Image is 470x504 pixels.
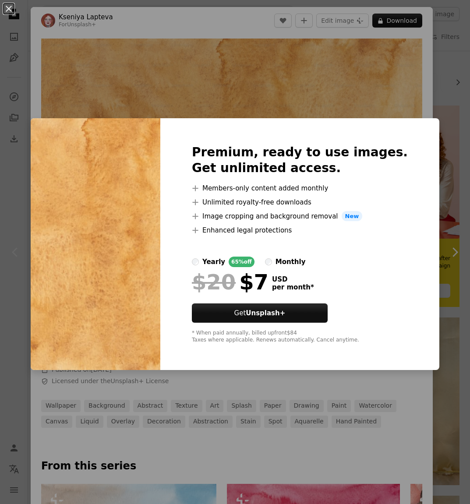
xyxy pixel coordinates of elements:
[192,183,408,194] li: Members-only content added monthly
[192,225,408,236] li: Enhanced legal protections
[192,258,199,265] input: yearly65%off
[202,257,225,267] div: yearly
[192,330,408,344] div: * When paid annually, billed upfront $84 Taxes where applicable. Renews automatically. Cancel any...
[192,271,269,293] div: $7
[342,211,363,222] span: New
[192,145,408,176] h2: Premium, ready to use images. Get unlimited access.
[272,275,314,283] span: USD
[265,258,272,265] input: monthly
[192,211,408,222] li: Image cropping and background removal
[31,118,160,370] img: premium_photo-1667761637876-e704c906927d
[192,197,408,208] li: Unlimited royalty-free downloads
[192,303,328,323] button: GetUnsplash+
[272,283,314,291] span: per month *
[276,257,306,267] div: monthly
[246,309,285,317] strong: Unsplash+
[192,271,236,293] span: $20
[229,257,254,267] div: 65% off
